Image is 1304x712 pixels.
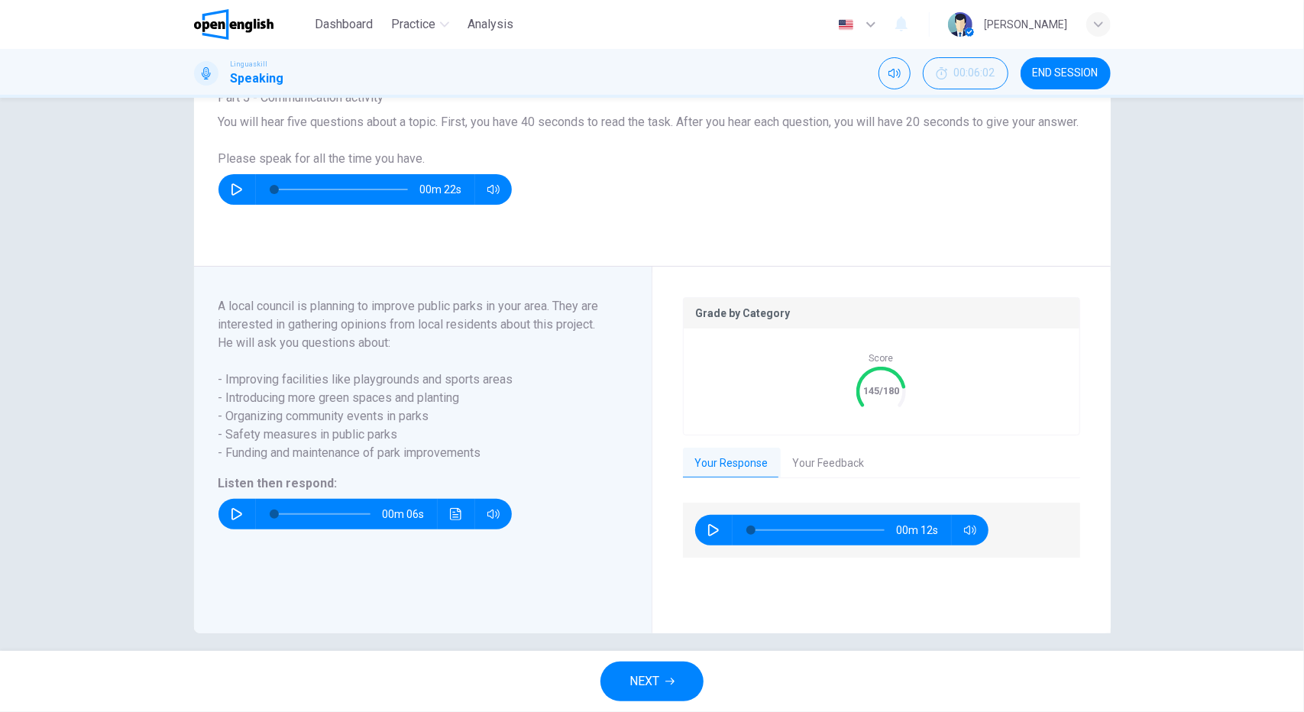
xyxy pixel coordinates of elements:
[231,70,284,88] h1: Speaking
[218,444,609,462] span: - Funding and maintenance of park improvements
[923,57,1008,89] button: 00:06:02
[781,448,877,480] button: Your Feedback
[218,474,609,493] h6: Listen then respond:
[218,151,425,166] span: Please speak for all the time you have.
[420,174,474,205] span: 00m 22s
[1021,57,1111,89] button: END SESSION
[600,662,704,701] button: NEXT
[218,297,609,334] span: A local council is planning to improve public parks in your area. They are interested in gatherin...
[629,671,659,692] span: NEXT
[444,499,468,529] button: Click to see the audio transcription
[315,15,373,34] span: Dashboard
[385,11,455,38] button: Practice
[391,15,435,34] span: Practice
[218,407,609,426] span: - Organizing community events in parks
[194,9,309,40] a: OpenEnglish logo
[383,499,437,529] span: 00m 06s
[948,12,972,37] img: Profile picture
[683,448,781,480] button: Your Response
[683,448,1080,480] div: basic tabs example
[218,371,609,389] span: - Improving facilities like playgrounds and sports areas
[468,15,513,34] span: Analysis
[461,11,519,38] button: Analysis
[954,67,995,79] span: 00:06:02
[218,334,609,352] span: He will ask you questions about:
[218,389,609,407] span: - Introducing more green spaces and planting
[879,57,911,89] div: Mute
[836,19,856,31] img: en
[869,353,894,364] span: Score
[218,426,609,444] span: - Safety measures in public parks
[863,385,899,396] text: 145/180
[696,307,1067,319] p: Grade by Category
[985,15,1068,34] div: [PERSON_NAME]
[1033,67,1099,79] span: END SESSION
[923,57,1008,89] div: Hide
[194,9,274,40] img: OpenEnglish logo
[218,115,1079,129] span: You will hear five questions about a topic. First, you have 40 seconds to read the task. After yo...
[897,515,951,545] span: 00m 12s
[309,11,379,38] button: Dashboard
[231,59,268,70] span: Linguaskill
